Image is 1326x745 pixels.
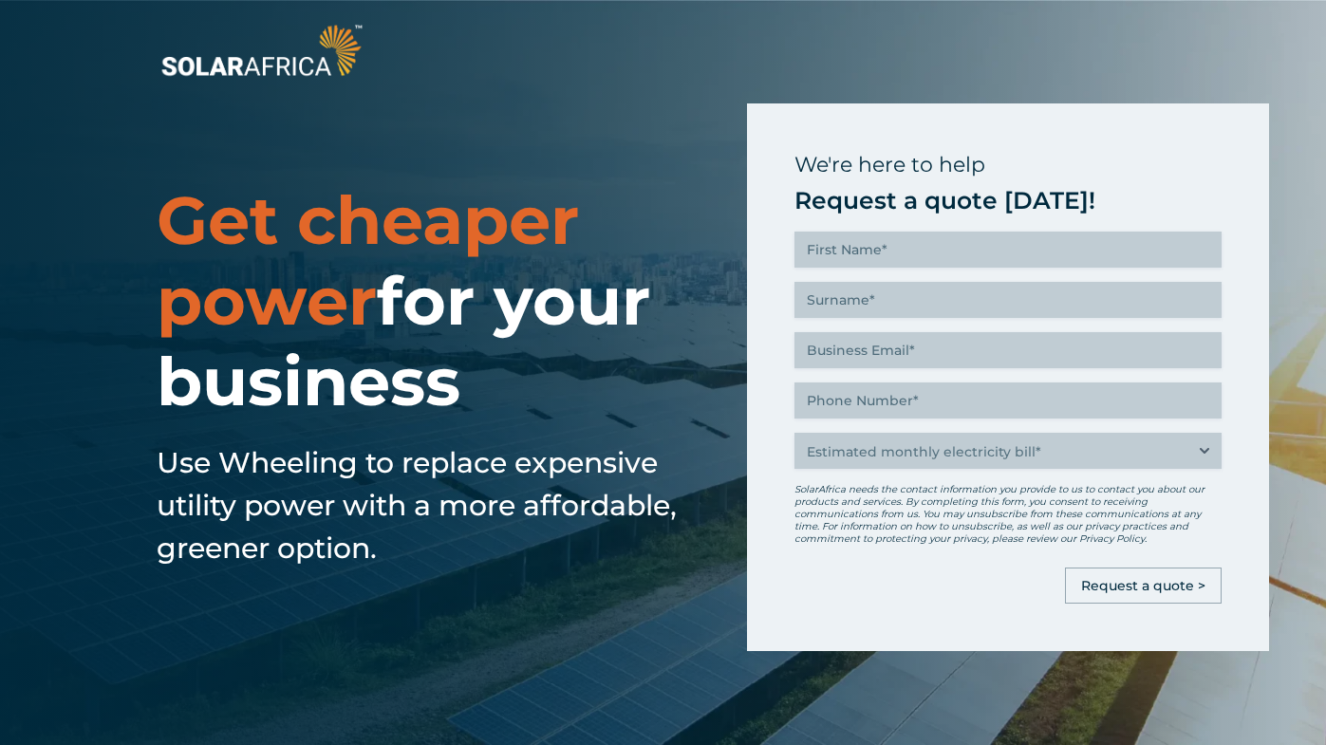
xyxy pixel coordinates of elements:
[794,483,1222,545] p: SolarAfrica needs the contact information you provide to us to contact you about our products and...
[794,146,1222,184] p: We're here to help
[157,179,579,342] span: Get cheaper power
[794,282,1222,318] input: Surname*
[794,332,1222,368] input: Business Email*
[794,382,1222,419] input: Phone Number*
[157,441,703,569] h5: Use Wheeling to replace expensive utility power with a more affordable, greener option.
[794,232,1222,268] input: First Name*
[1065,568,1222,604] input: Request a quote >
[794,184,1222,217] p: Request a quote [DATE]!
[157,180,703,422] h1: for your business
